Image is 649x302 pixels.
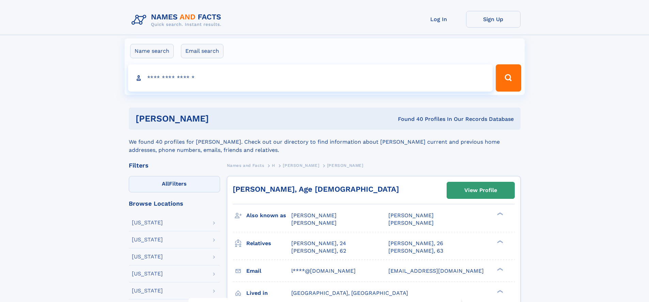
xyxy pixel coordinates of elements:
label: Filters [129,176,220,192]
a: H [272,161,275,170]
label: Email search [181,44,223,58]
div: [US_STATE] [132,220,163,225]
label: Name search [130,44,174,58]
div: View Profile [464,182,497,198]
h3: Also known as [246,210,291,221]
span: All [162,180,169,187]
div: ❯ [495,212,504,216]
a: [PERSON_NAME], 63 [388,247,443,255]
a: Names and Facts [227,161,264,170]
div: [US_STATE] [132,254,163,259]
a: Sign Up [466,11,521,28]
div: [US_STATE] [132,288,163,293]
span: [PERSON_NAME] [291,220,337,226]
div: ❯ [495,239,504,244]
span: [PERSON_NAME] [291,212,337,219]
img: Logo Names and Facts [129,11,227,29]
div: [US_STATE] [132,271,163,276]
a: [PERSON_NAME] [283,161,319,170]
div: ❯ [495,267,504,271]
div: We found 40 profiles for [PERSON_NAME]. Check out our directory to find information about [PERSON... [129,130,521,154]
span: [PERSON_NAME] [283,163,319,168]
a: [PERSON_NAME], Age [DEMOGRAPHIC_DATA] [233,185,399,193]
a: [PERSON_NAME], 24 [291,240,346,247]
input: search input [128,64,493,92]
span: [GEOGRAPHIC_DATA], [GEOGRAPHIC_DATA] [291,290,408,296]
button: Search Button [496,64,521,92]
h3: Lived in [246,287,291,299]
div: Filters [129,162,220,169]
div: ❯ [495,289,504,293]
div: Browse Locations [129,201,220,207]
a: View Profile [447,182,514,198]
h1: [PERSON_NAME] [136,114,304,123]
div: Found 40 Profiles In Our Records Database [303,115,514,123]
div: [US_STATE] [132,237,163,242]
h3: Relatives [246,238,291,249]
span: [PERSON_NAME] [388,220,434,226]
span: [PERSON_NAME] [388,212,434,219]
a: Log In [412,11,466,28]
span: [EMAIL_ADDRESS][DOMAIN_NAME] [388,268,484,274]
span: [PERSON_NAME] [327,163,364,168]
a: [PERSON_NAME], 62 [291,247,346,255]
a: [PERSON_NAME], 26 [388,240,443,247]
span: H [272,163,275,168]
h3: Email [246,265,291,277]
